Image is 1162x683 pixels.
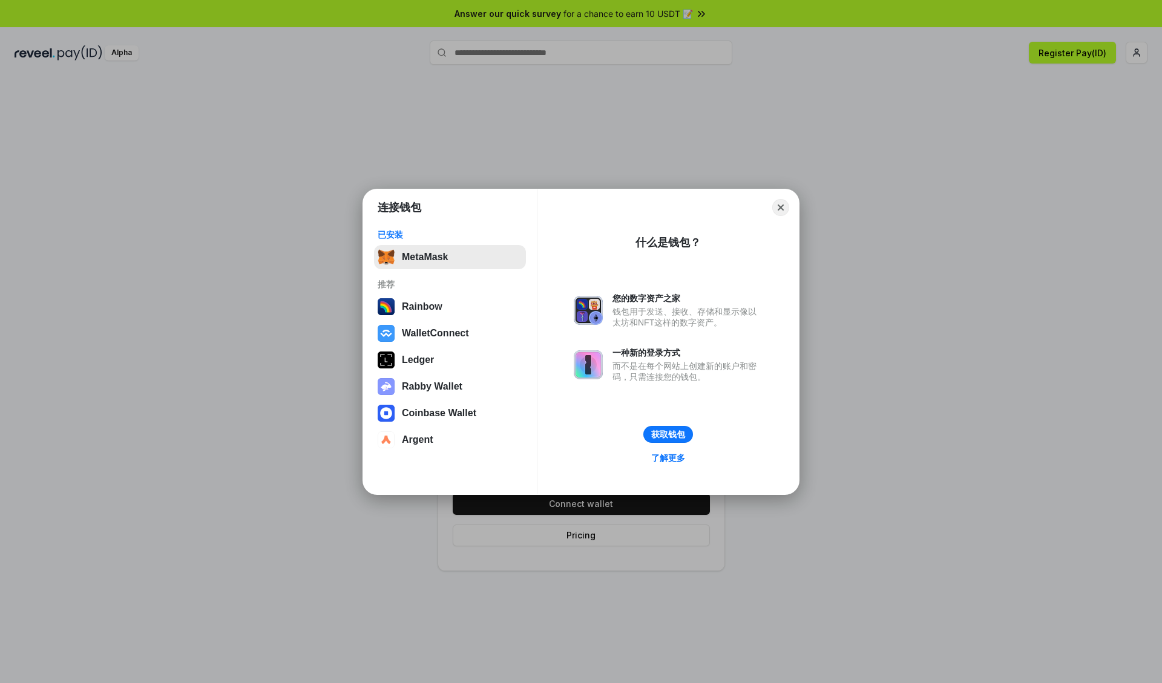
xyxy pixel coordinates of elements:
[378,431,395,448] img: svg+xml,%3Csvg%20width%3D%2228%22%20height%3D%2228%22%20viewBox%3D%220%200%2028%2028%22%20fill%3D...
[374,295,526,319] button: Rainbow
[402,381,462,392] div: Rabby Wallet
[378,378,395,395] img: svg+xml,%3Csvg%20xmlns%3D%22http%3A%2F%2Fwww.w3.org%2F2000%2Fsvg%22%20fill%3D%22none%22%20viewBox...
[651,429,685,440] div: 获取钱包
[378,200,421,215] h1: 连接钱包
[612,306,763,328] div: 钱包用于发送、接收、存储和显示像以太坊和NFT这样的数字资产。
[643,426,693,443] button: 获取钱包
[374,245,526,269] button: MetaMask
[402,328,469,339] div: WalletConnect
[612,293,763,304] div: 您的数字资产之家
[378,325,395,342] img: svg+xml,%3Csvg%20width%3D%2228%22%20height%3D%2228%22%20viewBox%3D%220%200%2028%2028%22%20fill%3D...
[402,434,433,445] div: Argent
[374,348,526,372] button: Ledger
[635,235,701,250] div: 什么是钱包？
[378,405,395,422] img: svg+xml,%3Csvg%20width%3D%2228%22%20height%3D%2228%22%20viewBox%3D%220%200%2028%2028%22%20fill%3D...
[374,321,526,345] button: WalletConnect
[651,453,685,463] div: 了解更多
[402,301,442,312] div: Rainbow
[574,296,603,325] img: svg+xml,%3Csvg%20xmlns%3D%22http%3A%2F%2Fwww.w3.org%2F2000%2Fsvg%22%20fill%3D%22none%22%20viewBox...
[402,252,448,263] div: MetaMask
[574,350,603,379] img: svg+xml,%3Csvg%20xmlns%3D%22http%3A%2F%2Fwww.w3.org%2F2000%2Fsvg%22%20fill%3D%22none%22%20viewBox...
[378,279,522,290] div: 推荐
[644,450,692,466] a: 了解更多
[374,428,526,452] button: Argent
[374,374,526,399] button: Rabby Wallet
[378,351,395,368] img: svg+xml,%3Csvg%20xmlns%3D%22http%3A%2F%2Fwww.w3.org%2F2000%2Fsvg%22%20width%3D%2228%22%20height%3...
[612,361,763,382] div: 而不是在每个网站上创建新的账户和密码，只需连接您的钱包。
[402,355,434,365] div: Ledger
[374,401,526,425] button: Coinbase Wallet
[772,199,789,216] button: Close
[402,408,476,419] div: Coinbase Wallet
[378,229,522,240] div: 已安装
[378,298,395,315] img: svg+xml,%3Csvg%20width%3D%22120%22%20height%3D%22120%22%20viewBox%3D%220%200%20120%20120%22%20fil...
[378,249,395,266] img: svg+xml,%3Csvg%20fill%3D%22none%22%20height%3D%2233%22%20viewBox%3D%220%200%2035%2033%22%20width%...
[612,347,763,358] div: 一种新的登录方式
